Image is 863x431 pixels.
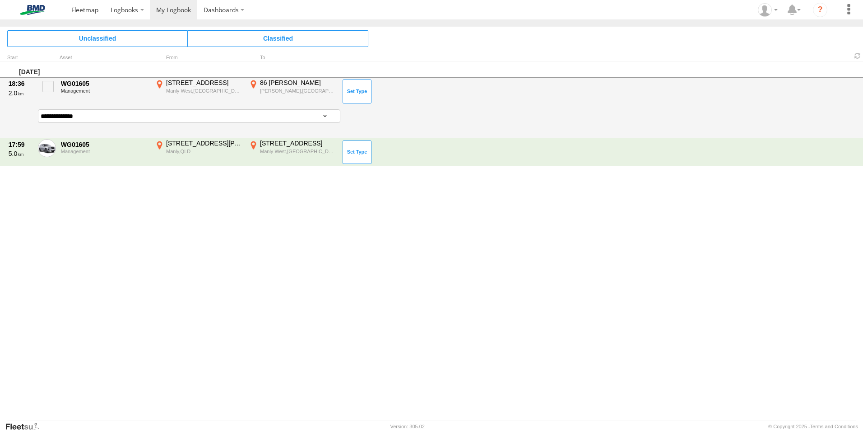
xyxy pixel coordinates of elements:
div: © Copyright 2025 - [768,424,858,429]
div: 86 [PERSON_NAME] [260,79,336,87]
button: Click to Set [343,80,371,103]
a: Visit our Website [5,422,46,431]
div: Asset [60,56,150,60]
div: Manly West,[GEOGRAPHIC_DATA] [166,88,242,94]
label: Click to View Event Location [247,79,338,105]
img: bmd-logo.svg [9,5,56,15]
div: Management [61,149,148,154]
a: Terms and Conditions [810,424,858,429]
label: Click to View Event Location [247,139,338,165]
span: Click to view Classified Trips [188,30,368,47]
div: 18:36 [9,80,33,88]
div: [STREET_ADDRESS][PERSON_NAME] [166,139,242,147]
div: 17:59 [9,141,33,149]
div: WG01605 [61,141,148,149]
span: Refresh [852,52,863,60]
div: [STREET_ADDRESS] [260,139,336,147]
div: [PERSON_NAME],[GEOGRAPHIC_DATA] [260,88,336,94]
span: Click to view Unclassified Trips [7,30,188,47]
div: Manly,QLD [166,148,242,155]
i: ? [813,3,827,17]
label: Click to View Event Location [153,79,244,105]
div: Manly West,[GEOGRAPHIC_DATA] [260,148,336,155]
div: 2.0 [9,89,33,97]
div: Management [61,88,148,94]
div: WG01605 [61,80,148,88]
div: 5.0 [9,150,33,158]
div: Version: 305.02 [390,424,425,429]
div: From [153,56,244,60]
button: Click to Set [343,141,371,164]
label: Click to View Event Location [153,139,244,165]
div: [STREET_ADDRESS] [166,79,242,87]
div: Brendan Hannan [755,3,781,17]
div: Click to Sort [7,56,34,60]
div: To [247,56,338,60]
